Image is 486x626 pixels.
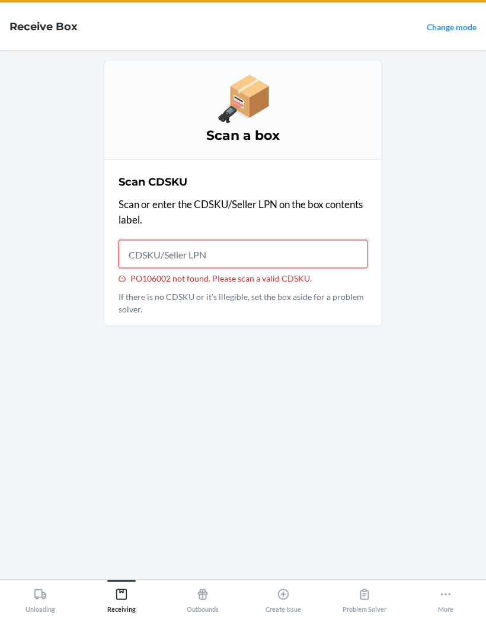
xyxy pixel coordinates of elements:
[438,595,453,624] div: More
[25,595,55,624] div: Unloading
[225,2,261,13] p: DFW1TMP
[243,592,324,624] button: Create Issue
[81,592,162,624] button: Receiving
[9,30,78,46] h4: Receive Box
[343,595,386,624] div: Problem Solver
[162,592,243,624] button: Outbounds
[266,595,301,624] div: Create Issue
[187,595,219,624] div: Outbounds
[119,285,367,295] div: PO106002 not found. Please scan a valid CDSKU.
[107,595,136,624] div: Receiving
[427,33,477,43] a: Change mode
[119,138,367,156] h3: Scan a box
[405,592,486,624] button: More
[324,592,405,624] button: Problem Solver
[119,302,367,327] p: If there is no CDSKU or it's illegible, set the box aside for a problem solver.
[119,186,187,201] h2: Scan CDSKU
[119,251,367,280] input: PO106002 not found. Please scan a valid CDSKU.
[119,208,367,238] p: Scan or enter the CDSKU/Seller LPN on the box contents label.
